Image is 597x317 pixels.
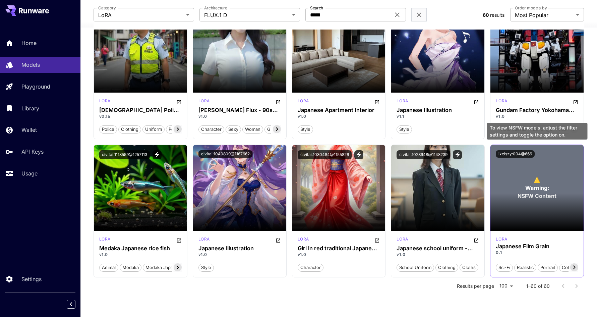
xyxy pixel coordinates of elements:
[397,263,434,272] button: school uniform
[21,148,44,156] p: API Keys
[198,107,281,113] h3: [PERSON_NAME] Flux - 90s [DEMOGRAPHIC_DATA] actress style 2-
[483,12,489,18] span: 60
[99,150,150,159] button: civitai:1118559@1257113
[99,98,111,104] p: lora
[538,263,558,272] button: Portrait
[397,264,434,271] span: school uniform
[496,236,507,242] p: lora
[198,125,224,134] button: character
[198,236,210,242] p: lora
[525,184,549,192] span: Warning:
[397,98,408,104] p: lora
[21,275,42,283] p: Settings
[436,264,458,271] span: clothing
[298,264,323,271] span: character
[397,125,412,134] button: style
[21,169,38,177] p: Usage
[199,264,214,271] span: style
[243,126,263,133] span: woman
[21,39,37,47] p: Home
[515,5,547,11] label: Order models by
[99,113,182,119] p: v0.1a
[374,98,380,106] button: Open in CivitAI
[226,125,241,134] button: sexy
[515,11,573,19] span: Most Popular
[490,12,504,18] span: results
[142,125,165,134] button: uniform
[198,236,210,244] div: FLUX.1 D
[118,125,141,134] button: clothing
[397,236,408,242] p: lora
[198,263,214,272] button: style
[176,98,182,106] button: Open in CivitAI
[120,263,141,272] button: medaka
[310,5,323,11] label: Search
[397,107,479,113] h3: Japanese Illustration
[199,126,224,133] span: character
[397,252,479,258] p: v1.0
[518,192,556,200] span: NSFW Content
[166,125,202,134] button: police uniform
[514,263,536,272] button: Realistic
[204,11,289,19] span: FLUX.1 D
[526,283,550,289] p: 1–60 of 60
[72,298,80,310] div: Collapse sidebar
[453,150,462,159] button: View trigger words
[538,264,557,271] span: Portrait
[496,150,535,158] button: ixelszy:004@666
[490,145,584,231] div: To view NSFW models, adjust the filter settings and toggle the option on.
[198,113,281,119] p: v1.0
[264,125,279,134] button: girls
[496,98,507,104] p: lora
[474,98,479,106] button: Open in CivitAI
[198,245,281,252] h3: Japanese Illustration
[298,98,309,104] p: lora
[298,236,309,242] p: lora
[298,236,309,244] div: FLUX.1 D
[198,107,281,113] div: Harper Flux - 90s Japanese actress style 2-
[298,245,380,252] h3: Girl in red traditional Japanese dress
[99,125,117,134] button: police
[143,263,206,272] button: medaka japanese rice fish
[99,245,182,252] h3: Medaka Japanese rice fish
[21,61,40,69] p: Models
[298,126,313,133] span: style
[559,263,581,272] button: Colorful
[21,83,50,91] p: Playground
[265,126,279,133] span: girls
[397,98,408,106] div: FLUX.1 D
[21,126,37,134] p: Wallet
[374,236,380,244] button: Open in CivitAI
[496,113,578,119] p: v1.0
[198,150,252,158] button: civitai:1040809@1167662
[100,126,117,133] span: police
[99,263,118,272] button: animal
[298,252,380,258] p: v1.0
[559,264,581,271] span: Colorful
[496,107,578,113] div: Gundam Factory Yokohama Japan
[534,176,540,184] span: ⚠️
[457,283,494,289] p: Results per page
[98,11,183,19] span: LoRA
[119,126,141,133] span: clothing
[99,98,111,106] div: FLUX.1 D
[204,5,227,11] label: Architecture
[120,264,141,271] span: medaka
[397,245,479,252] div: Japanese school uniform - blazer
[21,104,39,112] p: Library
[460,264,478,271] span: cloths
[496,107,578,113] h3: Gundam Factory Yokohama [GEOGRAPHIC_DATA]
[166,126,201,133] span: police uniform
[496,243,578,250] h3: Japanese Film Grain
[98,5,116,11] label: Category
[198,252,281,258] p: v1.0
[496,98,507,106] div: FLUX.1 D
[99,107,182,113] h3: [DEMOGRAPHIC_DATA] Police Uniform (FLUX)
[143,126,164,133] span: uniform
[198,98,210,106] div: FLUX.1 D
[397,150,450,159] button: civitai:1023948@1148239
